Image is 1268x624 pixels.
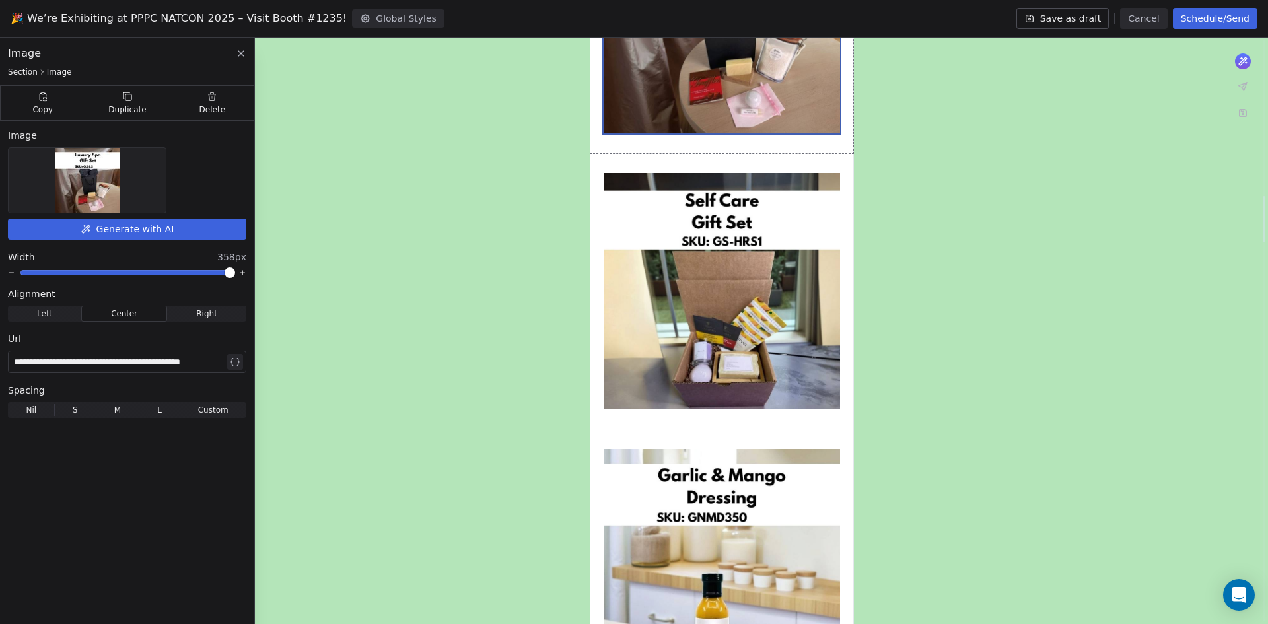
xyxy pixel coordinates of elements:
[198,404,229,416] span: Custom
[8,46,41,61] span: Image
[8,287,55,300] span: Alignment
[8,67,38,77] span: Section
[8,250,35,263] span: Width
[8,219,246,240] button: Generate with AI
[73,404,78,416] span: S
[217,250,246,263] span: 358px
[108,104,146,115] span: Duplicate
[1016,8,1109,29] button: Save as draft
[55,148,120,213] img: Selected image
[1173,8,1257,29] button: Schedule/Send
[1223,579,1255,611] div: Open Intercom Messenger
[47,67,72,77] span: Image
[196,308,217,320] span: Right
[8,384,45,397] span: Spacing
[114,404,121,416] span: M
[32,104,53,115] span: Copy
[8,332,21,345] span: Url
[37,308,52,320] span: Left
[1120,8,1167,29] button: Cancel
[26,404,36,416] span: Nil
[352,9,444,28] button: Global Styles
[8,129,37,142] span: Image
[157,404,162,416] span: L
[199,104,225,115] span: Delete
[11,11,347,26] span: 🎉 We’re Exhibiting at PPPC NATCON 2025 – Visit Booth #1235!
